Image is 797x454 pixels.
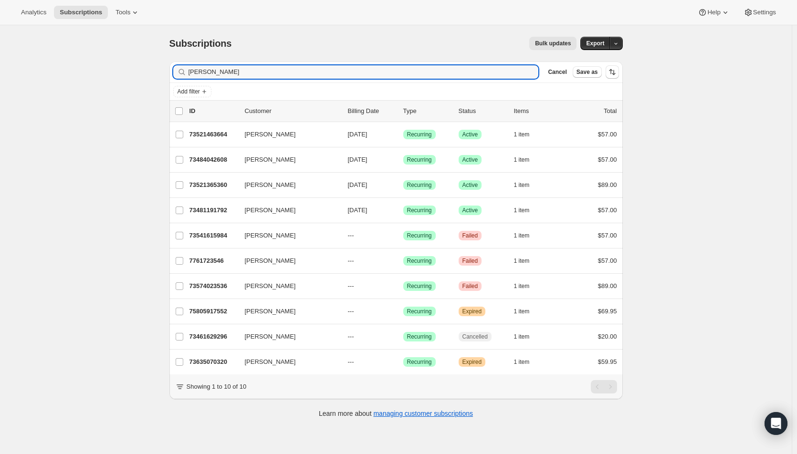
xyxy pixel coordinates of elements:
[738,6,782,19] button: Settings
[573,66,602,78] button: Save as
[514,358,530,366] span: 1 item
[348,156,367,163] span: [DATE]
[692,6,735,19] button: Help
[21,9,46,16] span: Analytics
[544,66,570,78] button: Cancel
[239,279,335,294] button: [PERSON_NAME]
[586,40,604,47] span: Export
[407,232,432,239] span: Recurring
[189,355,617,369] div: 73635070320[PERSON_NAME]---SuccessRecurringWarningExpired1 item$59.95
[514,128,540,141] button: 1 item
[548,68,566,76] span: Cancel
[403,106,451,116] div: Type
[598,308,617,315] span: $69.95
[245,332,296,341] span: [PERSON_NAME]
[462,333,488,340] span: Cancelled
[348,206,367,214] span: [DATE]
[459,106,506,116] p: Status
[407,156,432,164] span: Recurring
[462,358,482,366] span: Expired
[598,232,617,239] span: $57.00
[529,37,577,50] button: Bulk updates
[245,231,296,240] span: [PERSON_NAME]
[245,281,296,291] span: [PERSON_NAME]
[514,305,540,318] button: 1 item
[598,156,617,163] span: $57.00
[189,206,237,215] p: 73481191792
[239,152,335,167] button: [PERSON_NAME]
[514,279,540,293] button: 1 item
[348,308,354,315] span: ---
[598,206,617,214] span: $57.00
[239,177,335,193] button: [PERSON_NAME]
[239,253,335,268] button: [PERSON_NAME]
[462,131,478,138] span: Active
[245,130,296,139] span: [PERSON_NAME]
[189,357,237,367] p: 73635070320
[462,181,478,189] span: Active
[189,231,237,240] p: 73541615984
[189,178,617,192] div: 73521365360[PERSON_NAME][DATE]SuccessRecurringSuccessActive1 item$89.00
[348,131,367,138] span: [DATE]
[189,229,617,242] div: 73541615984[PERSON_NAME]---SuccessRecurringCriticalFailed1 item$57.00
[591,380,617,393] nav: Pagination
[110,6,146,19] button: Tools
[514,257,530,265] span: 1 item
[245,357,296,367] span: [PERSON_NAME]
[598,282,617,289] span: $89.00
[348,282,354,289] span: ---
[348,257,354,264] span: ---
[514,308,530,315] span: 1 item
[407,181,432,189] span: Recurring
[407,257,432,265] span: Recurring
[319,409,473,418] p: Learn more about
[580,37,610,50] button: Export
[462,232,478,239] span: Failed
[348,106,396,116] p: Billing Date
[598,333,617,340] span: $20.00
[407,358,432,366] span: Recurring
[187,382,247,392] p: Showing 1 to 10 of 10
[514,153,540,166] button: 1 item
[245,106,340,116] p: Customer
[407,131,432,138] span: Recurring
[462,282,478,290] span: Failed
[514,333,530,340] span: 1 item
[245,206,296,215] span: [PERSON_NAME]
[245,256,296,266] span: [PERSON_NAME]
[407,206,432,214] span: Recurring
[189,305,617,318] div: 75805917552[PERSON_NAME]---SuccessRecurringWarningExpired1 item$69.95
[407,308,432,315] span: Recurring
[189,130,237,139] p: 73521463664
[514,156,530,164] span: 1 item
[189,204,617,217] div: 73481191792[PERSON_NAME][DATE]SuccessRecurringSuccessActive1 item$57.00
[348,181,367,188] span: [DATE]
[514,229,540,242] button: 1 item
[245,155,296,165] span: [PERSON_NAME]
[373,410,473,417] a: managing customer subscriptions
[239,228,335,243] button: [PERSON_NAME]
[606,65,619,79] button: Sort the results
[239,127,335,142] button: [PERSON_NAME]
[462,206,478,214] span: Active
[60,9,102,16] span: Subscriptions
[535,40,571,47] span: Bulk updates
[765,412,787,435] div: Open Intercom Messenger
[189,65,539,79] input: Filter subscribers
[348,333,354,340] span: ---
[514,206,530,214] span: 1 item
[598,358,617,365] span: $59.95
[178,88,200,95] span: Add filter
[407,282,432,290] span: Recurring
[189,106,617,116] div: IDCustomerBilling DateTypeStatusItemsTotal
[514,106,562,116] div: Items
[189,332,237,341] p: 73461629296
[462,257,478,265] span: Failed
[239,304,335,319] button: [PERSON_NAME]
[15,6,52,19] button: Analytics
[514,355,540,369] button: 1 item
[514,181,530,189] span: 1 item
[115,9,130,16] span: Tools
[189,128,617,141] div: 73521463664[PERSON_NAME][DATE]SuccessRecurringSuccessActive1 item$57.00
[514,232,530,239] span: 1 item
